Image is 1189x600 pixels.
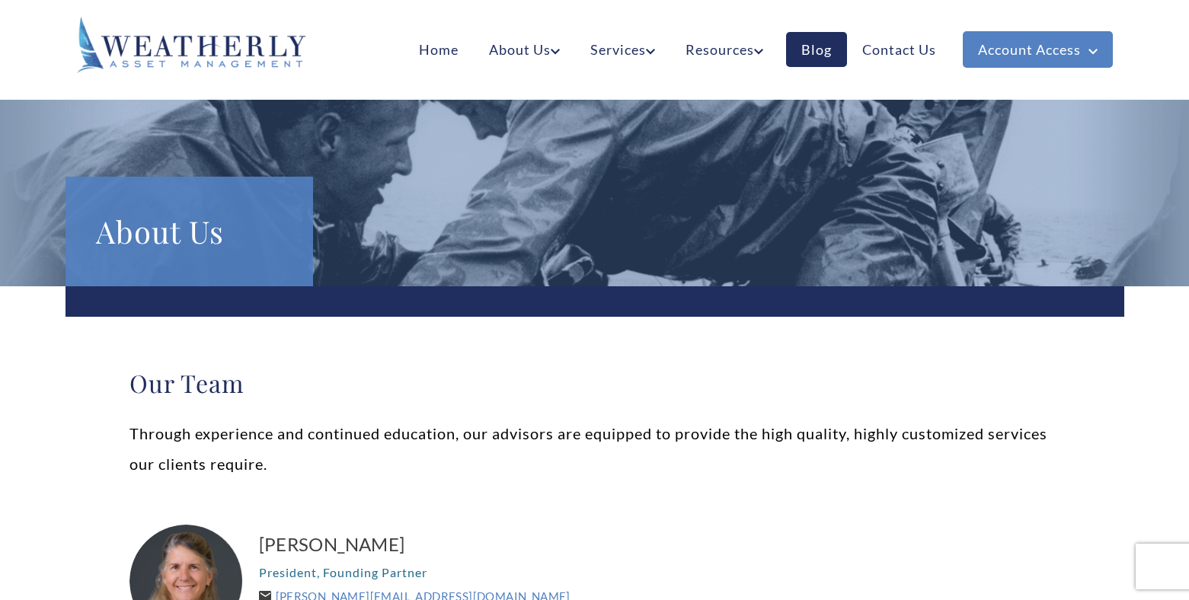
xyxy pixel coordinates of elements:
p: President, Founding Partner [259,560,1060,585]
h2: Our Team [129,368,1060,398]
a: Blog [786,32,847,67]
a: Account Access [963,31,1113,68]
a: About Us [474,32,575,67]
a: Home [404,32,474,67]
h1: About Us [96,207,283,256]
img: Weatherly [77,17,305,73]
a: Contact Us [847,32,951,67]
a: [PERSON_NAME] [259,532,1060,557]
p: Through experience and continued education, our advisors are equipped to provide the high quality... [129,418,1060,479]
a: Services [575,32,670,67]
a: Resources [670,32,778,67]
